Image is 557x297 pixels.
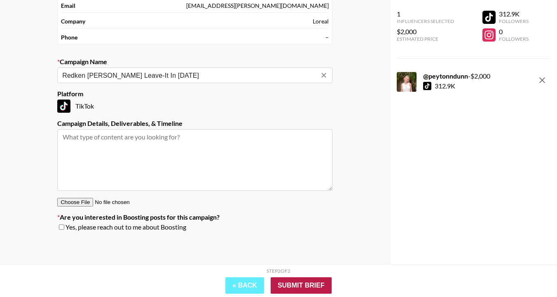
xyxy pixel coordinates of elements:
[61,18,85,25] strong: Company
[325,34,329,41] div: –
[499,36,529,42] div: Followers
[57,90,332,98] label: Platform
[397,28,454,36] div: $2,000
[313,18,329,25] div: Loreal
[499,18,529,24] div: Followers
[57,100,70,113] img: TikTok
[57,100,332,113] div: TikTok
[435,82,455,90] div: 312.9K
[267,268,290,274] div: Step 2 of 2
[534,72,550,88] button: remove
[61,34,77,41] strong: Phone
[61,2,75,9] strong: Email
[397,18,454,24] div: Influencers Selected
[499,10,529,18] div: 312.9K
[271,277,332,294] input: Submit Brief
[57,213,332,221] label: Are you interested in Boosting posts for this campaign?
[499,28,529,36] div: 0
[397,10,454,18] div: 1
[62,71,316,80] input: Old Town Road - Lil Nas X + Billy Ray Cyrus
[397,36,454,42] div: Estimated Price
[423,72,468,80] strong: @ peytonndunn
[57,58,332,66] label: Campaign Name
[57,119,332,128] label: Campaign Details, Deliverables, & Timeline
[66,223,186,231] span: Yes, please reach out to me about Boosting
[318,70,330,81] button: Clear
[225,277,264,294] button: « Back
[186,2,329,9] div: [EMAIL_ADDRESS][PERSON_NAME][DOMAIN_NAME]
[423,72,490,80] div: - $ 2,000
